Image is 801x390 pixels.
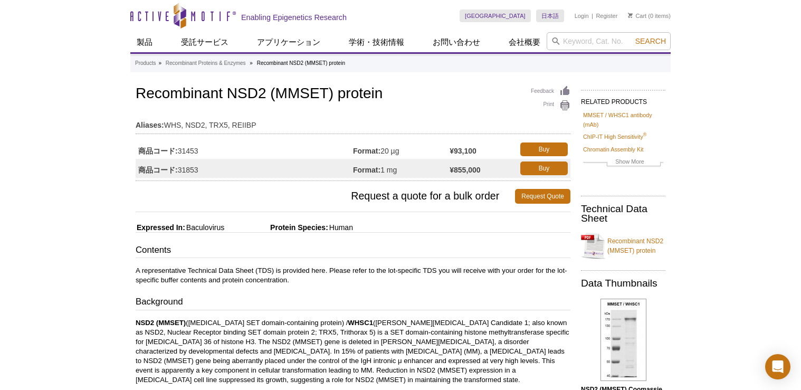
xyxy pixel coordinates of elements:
td: 31853 [136,159,353,178]
h1: Recombinant NSD2 (MMSET) protein [136,85,570,103]
a: Print [531,100,570,111]
span: Search [635,37,666,45]
a: Recombinant Proteins & Enzymes [166,59,246,68]
a: アプリケーション [251,32,327,52]
a: Feedback [531,85,570,97]
sup: ® [643,132,647,138]
span: Baculovirus [185,223,224,232]
p: ([MEDICAL_DATA] SET domain-containing protein) / ([PERSON_NAME][MEDICAL_DATA] Candidate 1; also k... [136,318,570,385]
a: Recombinant NSD2 (MMSET) protein [581,230,665,262]
strong: 商品コード: [138,165,178,175]
td: WHS, NSD2, TRX5, REIIBP [136,114,570,131]
div: Open Intercom Messenger [765,354,790,379]
input: Keyword, Cat. No. [547,32,671,50]
li: » [250,60,253,66]
a: Products [135,59,156,68]
a: Register [596,12,617,20]
strong: 商品コード: [138,146,178,156]
a: 製品 [130,32,159,52]
span: Request a quote for a bulk order [136,189,515,204]
strong: NSD2 (MMSET) [136,319,186,327]
h3: Contents [136,244,570,259]
h2: Data Thumbnails [581,279,665,288]
h2: Technical Data Sheet [581,204,665,223]
a: Buy [520,142,568,156]
a: 学術・技術情報 [342,32,411,52]
a: MMSET / WHSC1 antibody (mAb) [583,110,663,129]
img: Your Cart [628,13,633,18]
strong: WHSC1 [348,319,373,327]
a: ChIP-IT High Sensitivity® [583,132,646,141]
span: Protein Species: [226,223,328,232]
h2: Enabling Epigenetics Research [241,13,347,22]
a: 会社概要 [502,32,547,52]
a: Login [575,12,589,20]
li: (0 items) [628,9,671,22]
td: 1 mg [353,159,450,178]
li: Recombinant NSD2 (MMSET) protein [257,60,345,66]
a: 日本語 [536,9,564,22]
h2: RELATED PRODUCTS [581,90,665,109]
li: | [592,9,593,22]
a: [GEOGRAPHIC_DATA] [460,9,531,22]
span: Human [328,223,353,232]
strong: Format: [353,165,380,175]
a: Chromatin Assembly Kit [583,145,644,154]
h3: Background [136,296,570,310]
strong: ¥855,000 [450,165,480,175]
a: Buy [520,161,568,175]
p: A representative Technical Data Sheet (TDS) is provided here. Please refer to the lot-specific TD... [136,266,570,285]
strong: Format: [353,146,380,156]
td: 31453 [136,140,353,159]
li: » [158,60,161,66]
a: お問い合わせ [426,32,487,52]
a: Show More [583,157,663,169]
button: Search [632,36,669,46]
a: Cart [628,12,646,20]
img: NSD2 (MMSET) Coomassie gel [600,299,646,381]
strong: ¥93,100 [450,146,476,156]
td: 20 µg [353,140,450,159]
a: Request Quote [515,189,570,204]
span: Expressed In: [136,223,185,232]
strong: Aliases: [136,120,164,130]
a: 受託サービス [175,32,235,52]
